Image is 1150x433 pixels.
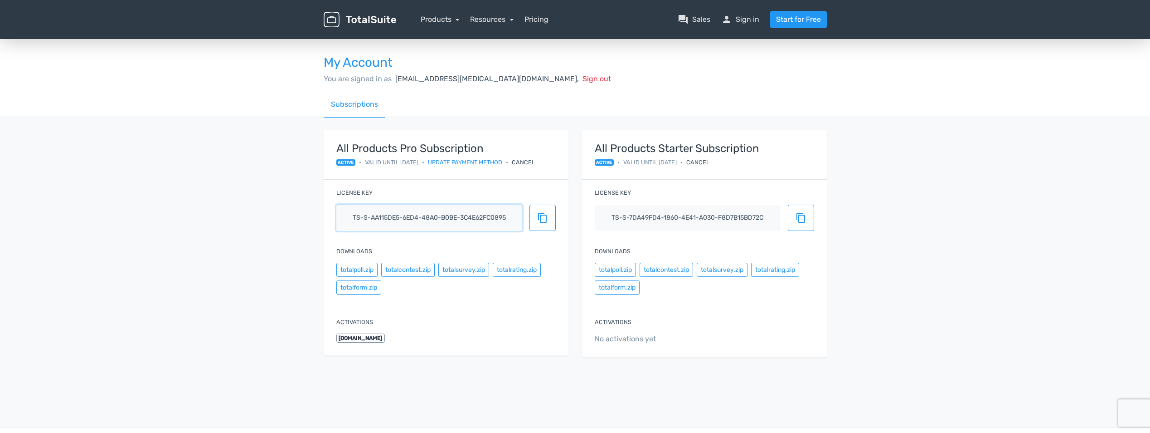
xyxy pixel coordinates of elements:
[324,74,392,83] span: You are signed in as
[582,74,611,83] span: Sign out
[524,14,548,25] a: Pricing
[595,143,759,154] strong: All Products Starter Subscription
[680,158,683,167] span: •
[721,14,732,25] span: person
[470,15,514,24] a: Resources
[788,205,814,231] button: content_copy
[336,188,373,197] label: License key
[324,56,827,70] h3: My Account
[617,158,620,167] span: •
[336,263,378,277] button: totalpoll.zip
[506,158,508,167] span: •
[428,158,502,167] a: Update payment method
[678,14,710,25] a: question_answerSales
[381,263,435,277] button: totalcontest.zip
[721,14,759,25] a: personSign in
[359,158,361,167] span: •
[422,158,424,167] span: •
[537,212,548,223] span: content_copy
[697,263,747,277] button: totalsurvey.zip
[686,158,709,167] div: Cancel
[493,263,541,277] button: totalrating.zip
[770,11,827,28] a: Start for Free
[595,247,631,256] label: Downloads
[595,263,636,277] button: totalpoll.zip
[336,280,381,295] button: totalform.zip
[421,15,460,24] a: Products
[336,143,535,154] strong: All Products Pro Subscription
[640,263,693,277] button: totalcontest.zip
[365,158,418,167] span: Valid until [DATE]
[595,159,614,166] span: active
[678,14,689,25] span: question_answer
[595,188,631,197] label: License key
[395,74,579,83] span: [EMAIL_ADDRESS][MEDICAL_DATA][DOMAIN_NAME],
[529,205,556,231] button: content_copy
[336,318,373,326] label: Activations
[336,159,356,166] span: active
[438,263,489,277] button: totalsurvey.zip
[751,263,799,277] button: totalrating.zip
[336,334,385,343] span: [DOMAIN_NAME]
[324,92,385,118] a: Subscriptions
[623,158,677,167] span: Valid until [DATE]
[336,247,372,256] label: Downloads
[796,212,806,223] span: content_copy
[595,280,640,295] button: totalform.zip
[512,158,535,167] div: Cancel
[595,334,814,344] span: No activations yet
[595,318,631,326] label: Activations
[324,12,396,28] img: TotalSuite for WordPress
